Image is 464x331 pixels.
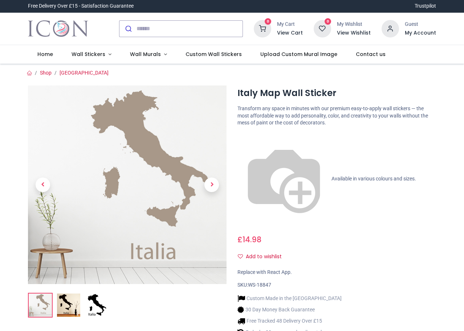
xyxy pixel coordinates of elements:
[260,51,337,58] span: Upload Custom Mural Image
[60,70,109,76] a: [GEOGRAPHIC_DATA]
[119,21,137,37] button: Submit
[237,306,342,314] li: 30 Day Money Back Guarantee
[237,269,436,276] div: Replace with React App.
[130,51,161,58] span: Wall Murals
[40,70,52,76] a: Shop
[277,21,303,28] div: My Cart
[325,18,331,25] sup: 0
[238,254,243,259] i: Add to wishlist
[337,21,371,28] div: My Wishlist
[237,282,436,289] div: SKU:
[29,294,52,317] img: Italy Map Wall Sticker
[248,282,271,288] span: WS-18847
[36,178,50,192] span: Previous
[277,29,303,37] a: View Cart
[237,105,436,127] p: Transform any space in minutes with our premium easy-to-apply wall stickers — the most affordable...
[204,178,219,192] span: Next
[265,18,272,25] sup: 0
[28,19,88,39] img: Icon Wall Stickers
[62,45,121,64] a: Wall Stickers
[121,45,176,64] a: Wall Murals
[356,51,386,58] span: Contact us
[28,85,227,284] img: Italy Map Wall Sticker
[243,234,261,245] span: 14.98
[237,251,288,263] button: Add to wishlistAdd to wishlist
[237,132,330,226] img: color-wheel.png
[186,51,242,58] span: Custom Wall Stickers
[331,176,416,182] span: Available in various colours and sizes.
[28,19,88,39] a: Logo of Icon Wall Stickers
[405,21,436,28] div: Guest
[28,3,134,10] div: Free Delivery Over £15 - Satisfaction Guarantee
[197,115,227,255] a: Next
[237,234,261,245] span: £
[28,115,58,255] a: Previous
[57,294,80,317] img: WS-18847-02
[237,87,436,99] h1: Italy Map Wall Sticker
[237,317,342,325] li: Free Tracked 48 Delivery Over £15
[314,25,331,31] a: 0
[405,29,436,37] a: My Account
[254,25,271,31] a: 0
[237,295,342,302] li: Custom Made in the [GEOGRAPHIC_DATA]
[337,29,371,37] a: View Wishlist
[37,51,53,58] span: Home
[415,3,436,10] a: Trustpilot
[72,51,105,58] span: Wall Stickers
[85,294,109,317] img: WS-18847-03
